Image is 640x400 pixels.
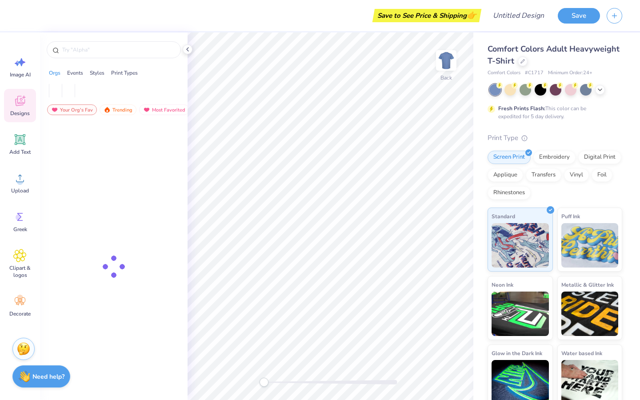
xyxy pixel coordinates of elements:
div: Screen Print [488,151,531,164]
span: Comfort Colors Adult Heavyweight T-Shirt [488,44,620,66]
span: Clipart & logos [5,264,35,279]
div: Embroidery [533,151,576,164]
div: Save to See Price & Shipping [375,9,479,22]
div: Digital Print [578,151,621,164]
div: Events [67,69,83,77]
img: Puff Ink [561,223,619,268]
div: Rhinestones [488,186,531,200]
span: Image AI [10,71,31,78]
span: Upload [11,187,29,194]
button: Save [558,8,600,24]
div: Orgs [49,69,60,77]
span: # C1717 [525,69,544,77]
input: Try "Alpha" [61,45,175,54]
span: Standard [492,212,515,221]
img: trending.gif [104,107,111,113]
span: Greek [13,226,27,233]
span: Designs [10,110,30,117]
div: Styles [90,69,104,77]
input: Untitled Design [486,7,551,24]
div: This color can be expedited for 5 day delivery. [498,104,608,120]
div: Foil [592,168,612,182]
strong: Need help? [32,372,64,381]
img: Standard [492,223,549,268]
div: Accessibility label [260,378,268,387]
div: Back [440,74,452,82]
span: Add Text [9,148,31,156]
span: Neon Ink [492,280,513,289]
span: Decorate [9,310,31,317]
span: Comfort Colors [488,69,520,77]
span: Glow in the Dark Ink [492,348,542,358]
strong: Fresh Prints Flash: [498,105,545,112]
img: most_fav.gif [51,107,58,113]
div: Most Favorited [139,104,189,115]
div: Applique [488,168,523,182]
span: Puff Ink [561,212,580,221]
span: Metallic & Glitter Ink [561,280,614,289]
div: Print Types [111,69,138,77]
span: Water based Ink [561,348,602,358]
img: Neon Ink [492,292,549,336]
img: Back [437,52,455,69]
img: most_fav.gif [143,107,150,113]
div: Trending [100,104,136,115]
div: Print Type [488,133,622,143]
div: Vinyl [564,168,589,182]
span: Minimum Order: 24 + [548,69,592,77]
img: Metallic & Glitter Ink [561,292,619,336]
span: 👉 [467,10,476,20]
div: Your Org's Fav [47,104,97,115]
div: Transfers [526,168,561,182]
